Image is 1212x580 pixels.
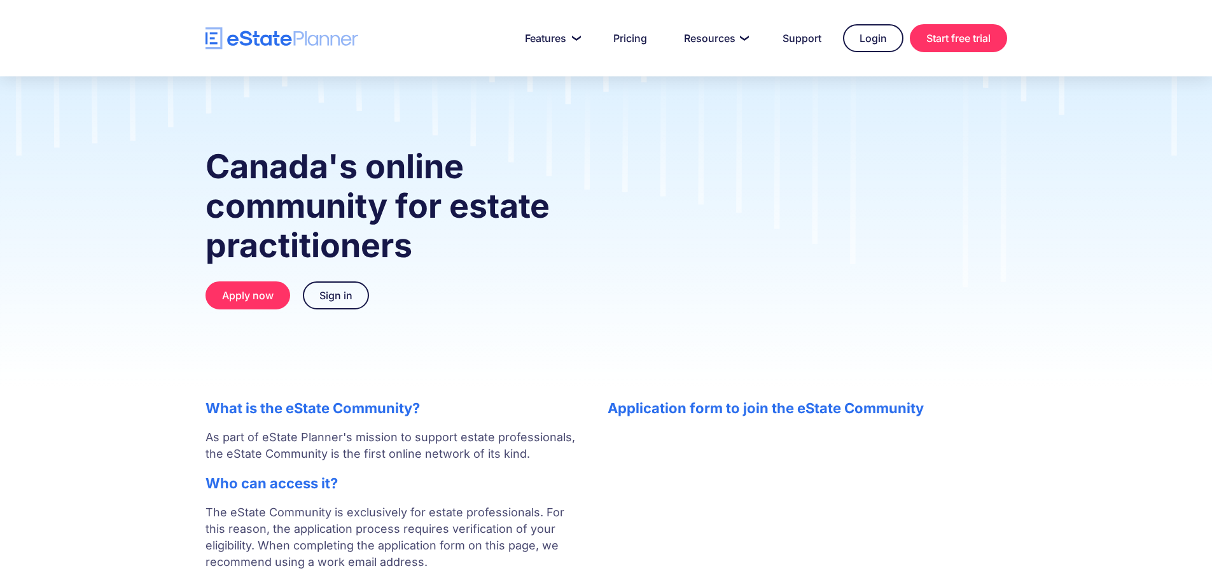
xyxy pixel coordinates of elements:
a: Support [767,25,837,51]
strong: Canada's online community for estate practitioners [205,146,550,265]
h2: Application form to join the eState Community [608,400,1007,416]
a: Start free trial [910,24,1007,52]
a: Resources [669,25,761,51]
a: Apply now [205,281,290,309]
a: Sign in [303,281,369,309]
a: home [205,27,358,50]
h2: What is the eState Community? [205,400,582,416]
a: Features [510,25,592,51]
p: As part of eState Planner's mission to support estate professionals, the eState Community is the ... [205,429,582,462]
a: Login [843,24,903,52]
a: Pricing [598,25,662,51]
h2: Who can access it? [205,475,582,492]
